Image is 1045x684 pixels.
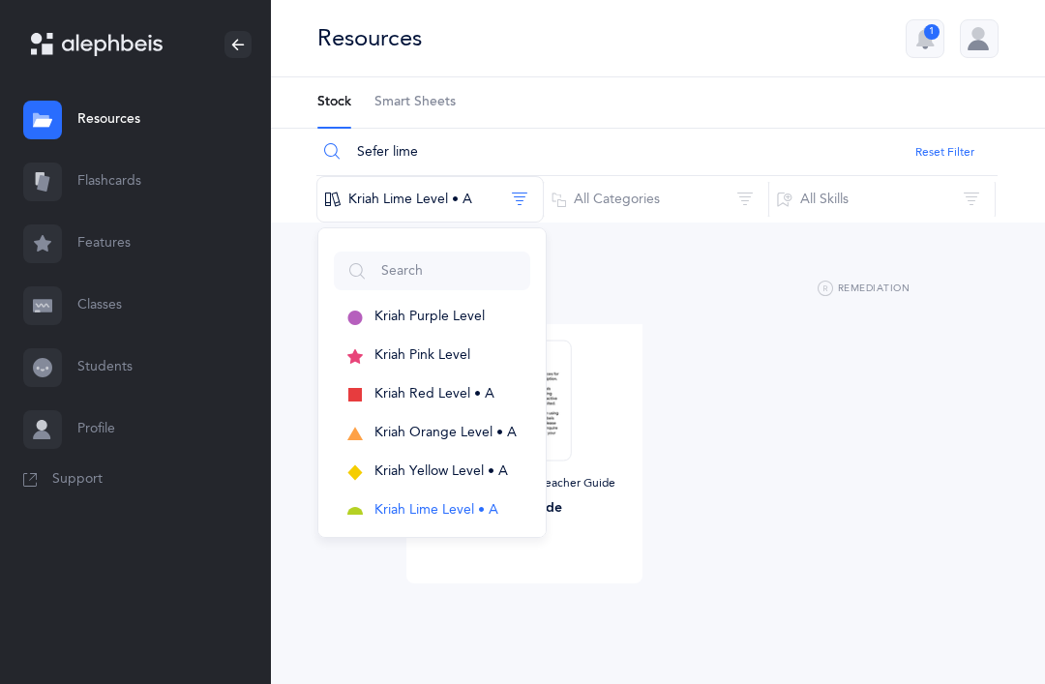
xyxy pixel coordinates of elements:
button: Kriah Purple Level [334,298,530,337]
button: Kriah Orange Level • A [334,414,530,453]
span: Kriah Pink Level [374,347,470,363]
span: Kriah Purple Level [374,309,485,324]
input: Search [334,252,530,290]
span: Kriah Lime Level • A [374,502,498,518]
span: Support [52,470,103,490]
button: Kriah Yellow Level • A [334,453,530,491]
button: Kriah Lime Level • A [334,491,530,530]
button: Kriah Pink Level [334,337,530,375]
span: Kriah Red Level • A [374,386,494,401]
div: 1 [924,24,940,40]
button: Kriah Lime Level • A [316,176,544,223]
button: Reset Filter [915,143,974,161]
button: All Categories [543,176,770,223]
button: 1 [906,19,944,58]
button: Remediation [818,278,910,301]
span: Kriah Yellow Level • A [374,463,508,479]
div: Resources [317,22,422,54]
button: All Skills [768,176,996,223]
span: Smart Sheets [374,93,456,112]
input: Search Resources [316,129,998,175]
button: Kriah Red Level • A [334,375,530,414]
span: Kriah Orange Level • A [374,425,517,440]
button: Kriah Green Level • A [334,530,530,569]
